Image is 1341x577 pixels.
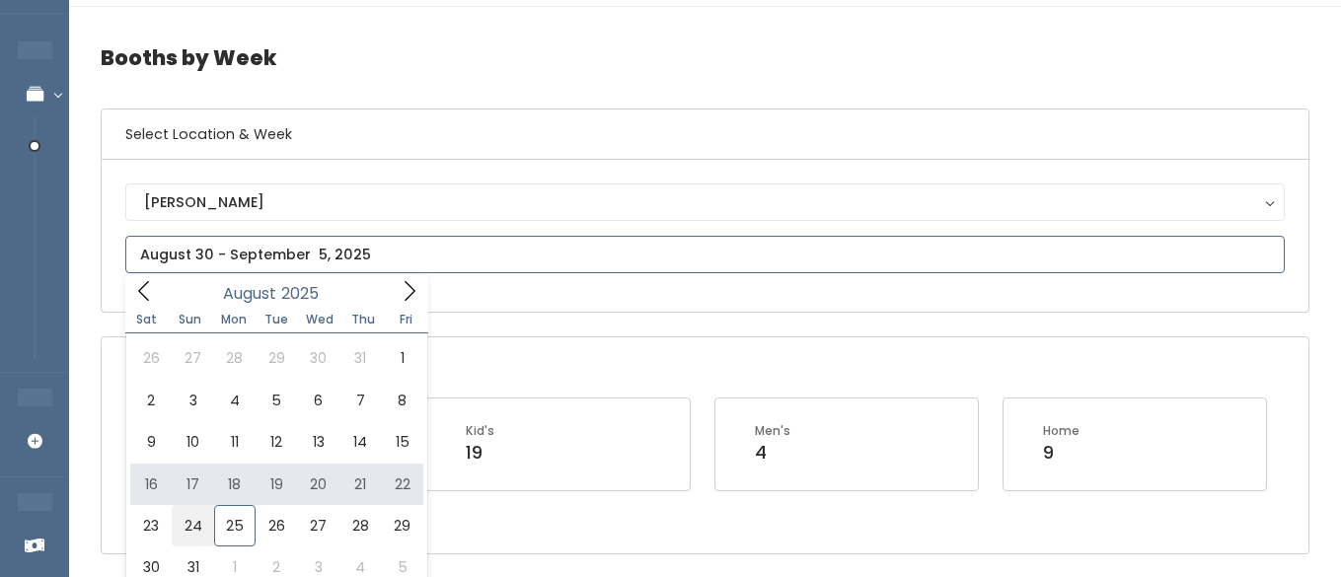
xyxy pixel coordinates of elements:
div: [PERSON_NAME] [144,191,1266,213]
span: August 26, 2025 [256,505,297,546]
span: August 5, 2025 [256,380,297,421]
span: July 26, 2025 [130,337,172,379]
span: August 25, 2025 [214,505,256,546]
div: 9 [1043,440,1080,466]
span: August 2, 2025 [130,380,172,421]
span: August 14, 2025 [339,421,381,463]
span: Fri [385,314,428,325]
span: July 28, 2025 [214,337,256,379]
span: August 7, 2025 [339,380,381,421]
span: Thu [341,314,385,325]
span: August 3, 2025 [172,380,213,421]
span: Sat [125,314,169,325]
span: August 24, 2025 [172,505,213,546]
span: August 15, 2025 [381,421,422,463]
span: August 21, 2025 [339,464,381,505]
div: 19 [466,440,494,466]
span: Wed [298,314,341,325]
span: August 19, 2025 [256,464,297,505]
span: August 13, 2025 [298,421,339,463]
span: Sun [169,314,212,325]
span: August 6, 2025 [298,380,339,421]
h4: Booths by Week [101,31,1309,85]
h6: Select Location & Week [102,109,1308,160]
span: August 4, 2025 [214,380,256,421]
span: August 16, 2025 [130,464,172,505]
span: August 28, 2025 [339,505,381,546]
span: August 18, 2025 [214,464,256,505]
span: August 8, 2025 [381,380,422,421]
span: August [223,286,276,302]
span: August 1, 2025 [381,337,422,379]
span: July 30, 2025 [298,337,339,379]
span: July 31, 2025 [339,337,381,379]
span: August 12, 2025 [256,421,297,463]
div: Kid's [466,422,494,440]
div: 4 [755,440,790,466]
span: August 20, 2025 [298,464,339,505]
div: Men's [755,422,790,440]
input: Year [276,281,335,306]
span: August 10, 2025 [172,421,213,463]
span: August 11, 2025 [214,421,256,463]
span: August 27, 2025 [298,505,339,546]
button: [PERSON_NAME] [125,183,1285,221]
span: August 9, 2025 [130,421,172,463]
span: Mon [212,314,256,325]
span: August 22, 2025 [381,464,422,505]
span: August 23, 2025 [130,505,172,546]
span: August 17, 2025 [172,464,213,505]
div: Home [1043,422,1080,440]
span: August 29, 2025 [381,505,422,546]
input: August 30 - September 5, 2025 [125,236,1285,273]
span: July 29, 2025 [256,337,297,379]
span: Tue [255,314,298,325]
span: July 27, 2025 [172,337,213,379]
